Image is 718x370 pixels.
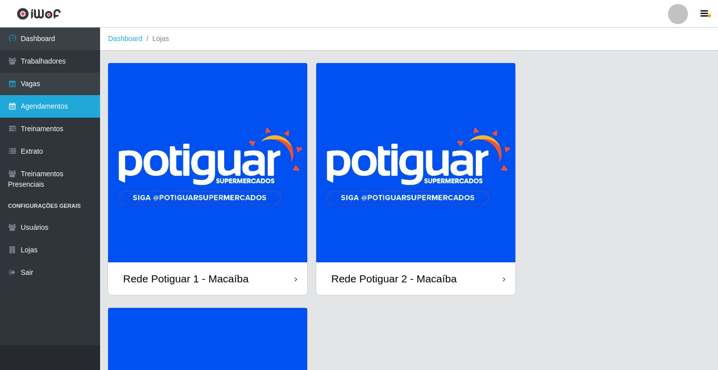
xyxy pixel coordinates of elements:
a: Dashboard [108,35,143,43]
a: Rede Potiguar 2 - Macaíba [316,63,515,295]
li: Lojas [143,34,169,44]
a: Rede Potiguar 1 - Macaíba [108,63,307,295]
img: cardImg [108,63,307,262]
img: CoreUI Logo [17,8,61,20]
img: cardImg [316,63,515,262]
nav: breadcrumb [100,28,718,51]
div: Rede Potiguar 2 - Macaíba [331,272,457,285]
div: Rede Potiguar 1 - Macaíba [123,272,249,285]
